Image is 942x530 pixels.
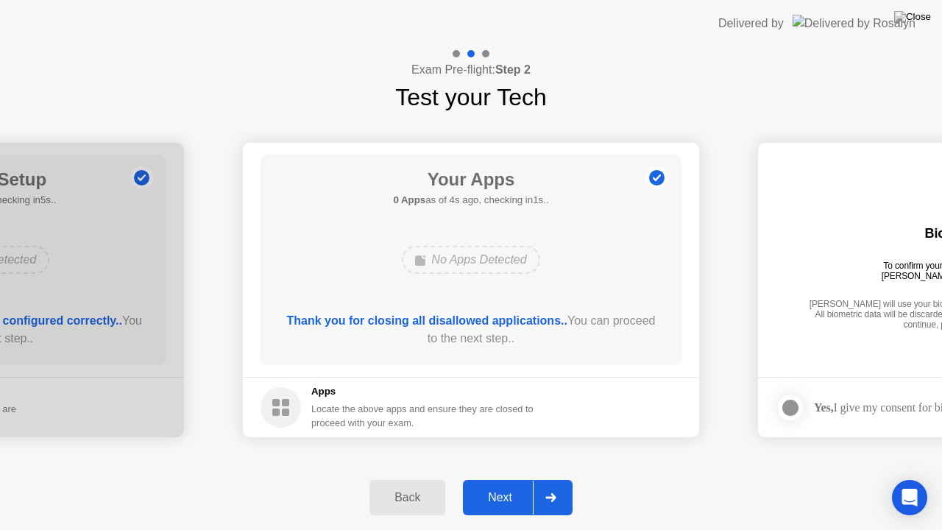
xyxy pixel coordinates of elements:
h5: as of 4s ago, checking in1s.. [393,193,548,208]
h5: Apps [311,384,534,399]
b: Step 2 [495,63,531,76]
div: Back [374,491,441,504]
div: Next [467,491,533,504]
div: No Apps Detected [402,246,539,274]
h1: Test your Tech [395,79,547,115]
button: Back [369,480,445,515]
div: Locate the above apps and ensure they are closed to proceed with your exam. [311,402,534,430]
strong: Yes, [814,401,833,414]
button: Next [463,480,573,515]
img: Delivered by Rosalyn [793,15,916,32]
div: You can proceed to the next step.. [282,312,661,347]
h1: Your Apps [393,166,548,193]
div: Open Intercom Messenger [892,480,927,515]
h4: Exam Pre-flight: [411,61,531,79]
b: 0 Apps [393,194,425,205]
div: Delivered by [718,15,784,32]
img: Close [894,11,931,23]
b: Thank you for closing all disallowed applications.. [287,314,567,327]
